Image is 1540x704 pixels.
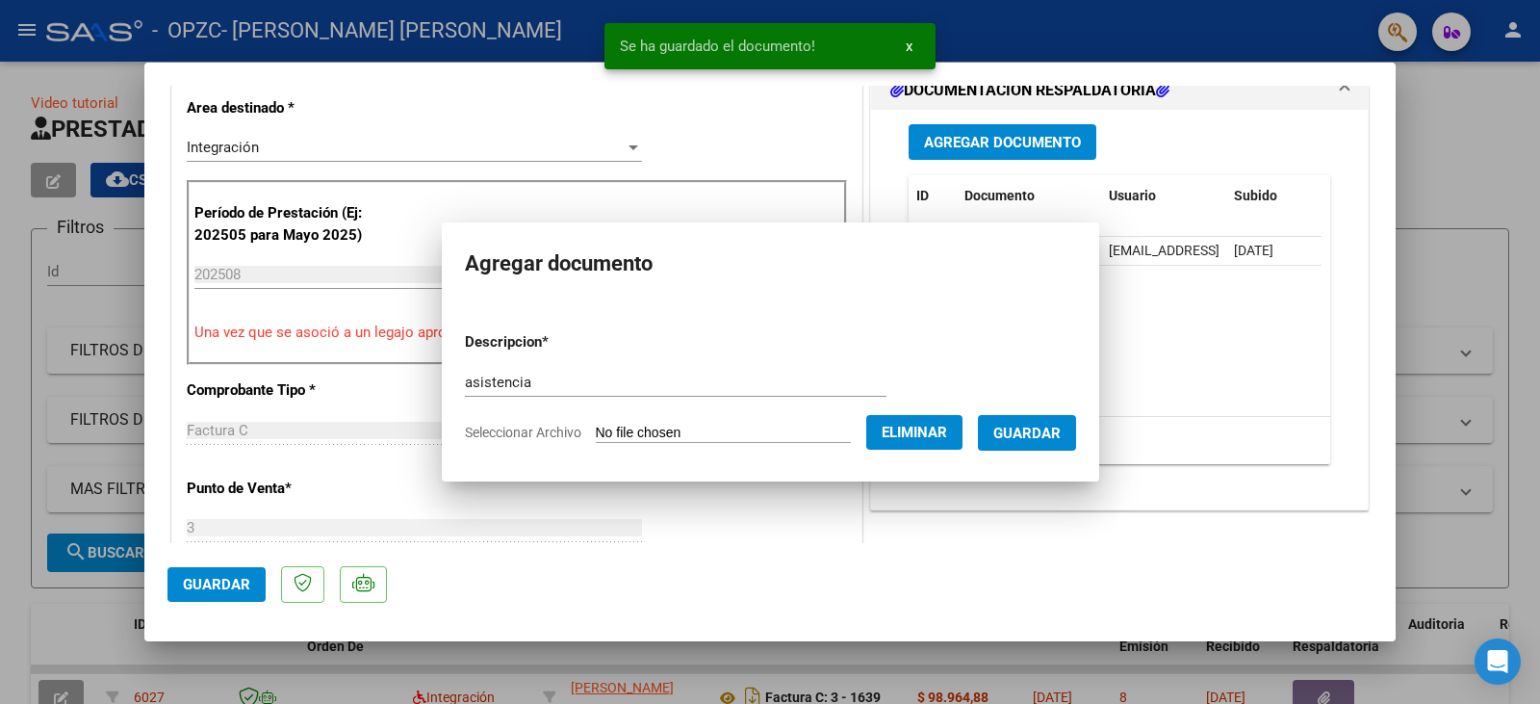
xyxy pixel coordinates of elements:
span: Se ha guardado el documento! [620,37,815,56]
span: Documento [964,188,1035,203]
p: Area destinado * [187,97,385,119]
span: Guardar [993,425,1061,442]
button: Guardar [167,567,266,602]
span: [DATE] [1234,243,1273,258]
div: DOCUMENTACIÓN RESPALDATORIA [871,110,1368,509]
p: Una vez que se asoció a un legajo aprobado no se puede cambiar el período de prestación. [194,322,839,344]
span: ID [916,188,929,203]
p: Período de Prestación (Ej: 202505 para Mayo 2025) [194,202,388,246]
span: Guardar [183,576,250,593]
span: Eliminar [882,424,947,441]
span: Seleccionar Archivo [465,425,581,440]
datatable-header-cell: Subido [1226,175,1322,217]
h1: DOCUMENTACIÓN RESPALDATORIA [890,79,1169,102]
button: Guardar [978,415,1076,451]
div: Open Intercom Messenger [1475,639,1521,685]
datatable-header-cell: Documento [957,175,1101,217]
button: Agregar Documento [909,124,1096,160]
datatable-header-cell: ID [909,175,957,217]
span: Subido [1234,188,1277,203]
p: Descripcion [465,331,649,353]
button: Eliminar [866,415,962,450]
span: Factura C [187,422,248,439]
datatable-header-cell: Usuario [1101,175,1226,217]
p: Punto de Venta [187,478,385,500]
div: 1 total [909,417,1330,465]
h2: Agregar documento [465,246,1076,282]
span: Usuario [1109,188,1156,203]
span: x [906,38,912,55]
span: Integración [187,139,259,156]
p: Comprobante Tipo * [187,379,385,402]
span: Agregar Documento [924,134,1081,151]
mat-expansion-panel-header: DOCUMENTACIÓN RESPALDATORIA [871,71,1368,110]
span: [EMAIL_ADDRESS][DOMAIN_NAME] - [PERSON_NAME] [1109,243,1435,258]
